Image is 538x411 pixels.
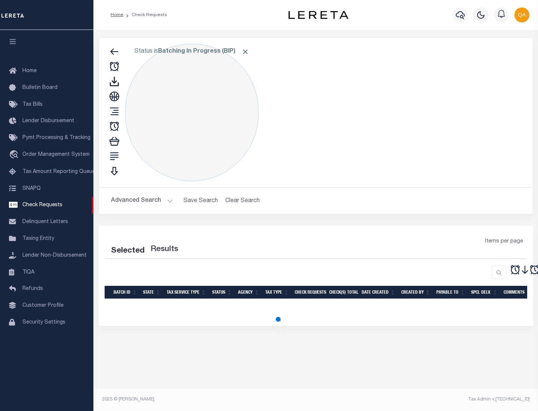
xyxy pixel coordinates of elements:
[158,49,249,55] b: Batching In Progress (BIP)
[22,152,90,157] span: Order Management System
[179,194,222,208] button: Save Search
[222,194,263,208] button: Clear Search
[22,236,54,241] span: Taxing Entity
[22,102,43,107] span: Tax Bills
[111,286,140,299] th: Batch Id
[398,286,433,299] th: Created By
[501,286,534,299] th: Comments
[22,169,95,174] span: Tax Amount Reporting Queue
[326,286,359,299] th: Check(s) Total
[22,320,65,325] span: Security Settings
[22,68,37,74] span: Home
[235,286,262,299] th: Agency
[22,186,41,191] span: SNAPQ
[123,12,167,18] li: Check Requests
[22,286,43,291] span: Refunds
[140,286,164,299] th: State
[96,396,316,403] div: 2025 © [PERSON_NAME].
[22,118,74,124] span: Lender Disbursement
[433,286,468,299] th: Payable To
[22,303,64,308] span: Customer Profile
[111,13,123,17] a: Home
[321,396,530,403] div: Tax Admin v.[TECHNICAL_ID]
[468,286,501,299] th: Spcl Delv.
[22,203,62,208] span: Check Requests
[359,286,398,299] th: Date Created
[514,7,529,22] img: svg+xml;base64,PHN2ZyB4bWxucz0iaHR0cDovL3d3dy53My5vcmcvMjAwMC9zdmciIHBvaW50ZXItZXZlbnRzPSJub25lIi...
[22,135,90,140] span: Pymt Processing & Tracking
[262,286,292,299] th: Tax Type
[292,286,326,299] th: Check Requests
[111,194,173,208] button: Advanced Search
[22,85,58,90] span: Bulletin Board
[22,219,68,225] span: Delinquent Letters
[22,253,87,258] span: Lender Non-Disbursement
[485,238,523,246] span: Items per page
[151,244,178,256] label: Results
[22,269,34,275] span: TIQA
[209,286,235,299] th: Status
[164,286,209,299] th: Tax Service Type
[241,48,249,56] span: Click to Remove
[9,150,21,160] i: travel_explore
[288,11,348,19] img: logo-dark.svg
[125,44,259,181] div: Click to Edit
[111,245,145,257] div: Selected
